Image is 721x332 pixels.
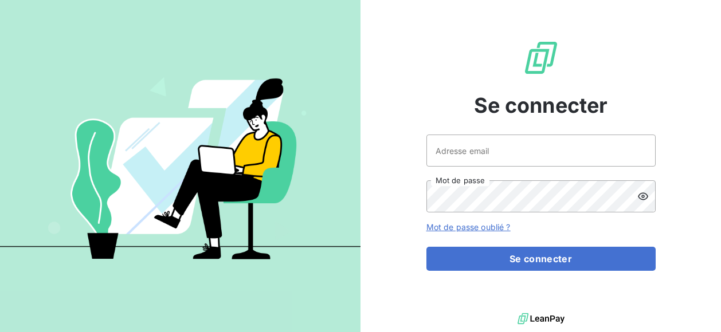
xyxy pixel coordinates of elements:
a: Mot de passe oublié ? [426,222,511,232]
span: Se connecter [474,90,608,121]
input: placeholder [426,135,656,167]
button: Se connecter [426,247,656,271]
img: Logo LeanPay [523,39,559,76]
img: logo [518,310,565,327]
